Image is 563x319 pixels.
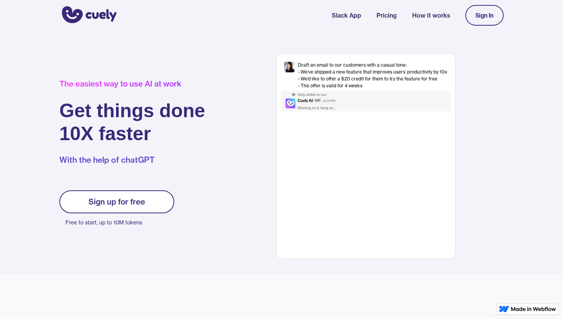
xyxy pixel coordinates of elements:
a: Slack App [332,11,361,20]
div: Sign up for free [88,197,145,206]
div: Sign In [475,12,494,19]
img: Made in Webflow [511,307,556,311]
p: With the help of chatGPT [59,154,205,166]
a: home [59,1,117,29]
a: Sign up for free [59,190,174,213]
a: Pricing [376,11,397,20]
a: How it works [412,11,450,20]
h1: Get things done 10X faster [59,99,205,145]
div: The easiest way to use AI at work [59,79,205,88]
p: Free to start, up to 10M tokens [65,217,174,228]
div: Draft an email to our customers with a casual tone: - We’ve shipped a new feature that improves u... [298,62,447,89]
a: Sign In [465,5,504,26]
